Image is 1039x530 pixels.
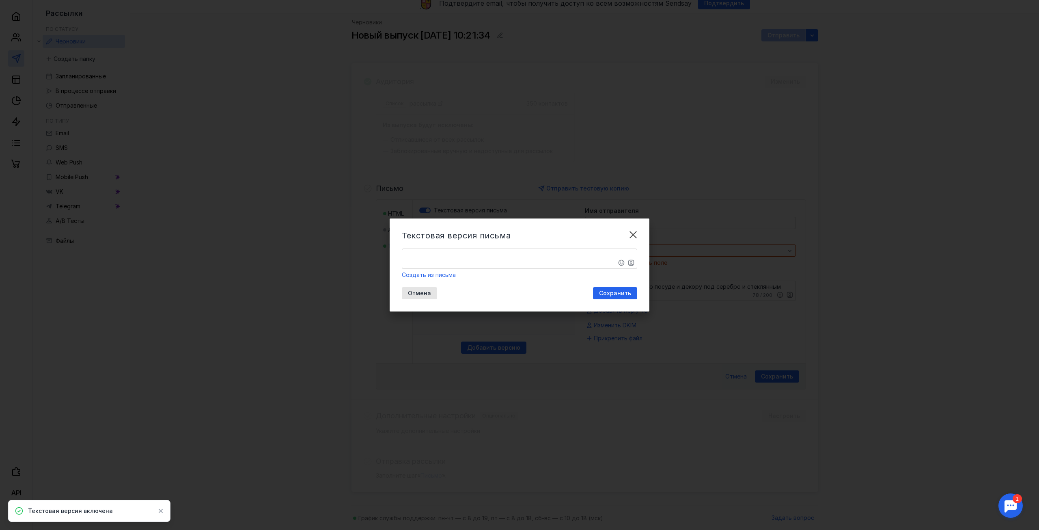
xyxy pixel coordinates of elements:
button: Отмена [402,287,437,299]
div: Текстовая версия письма [402,231,617,240]
span: Сохранить [599,290,631,297]
span: Создать из письма [402,271,456,278]
span: Отмена [408,290,431,297]
button: Создать из письма [402,271,456,279]
button: Сохранить [593,287,637,299]
textarea: ​ [402,249,637,268]
span: Текстовая версия включена [28,507,113,515]
div: 1 [18,5,28,14]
